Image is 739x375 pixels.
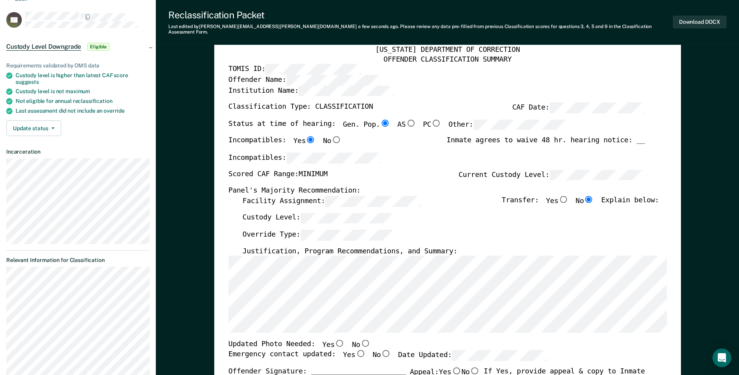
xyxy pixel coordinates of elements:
[228,46,667,55] div: [US_STATE] DEPARTMENT OF CORRECTION
[322,340,345,350] label: Yes
[228,340,370,350] div: Updated Photo Needed:
[305,136,316,143] input: Yes
[228,186,645,196] div: Panel's Majority Recommendation:
[265,64,361,74] input: TOMIS ID:
[406,119,416,126] input: AS
[431,119,441,126] input: PC
[381,350,391,357] input: No
[6,120,61,136] button: Update status
[398,350,547,361] label: Date Updated:
[293,136,316,147] label: Yes
[242,247,457,256] label: Justification, Program Recommendations, and Summary:
[325,196,420,206] input: Facility Assignment:
[549,102,645,113] input: CAF Date:
[242,196,420,206] label: Facility Assignment:
[300,230,396,240] input: Override Type:
[502,196,659,213] div: Transfer: Explain below:
[446,136,645,153] div: Inmate agrees to waive 48 hr. hearing notice: __
[228,119,569,136] div: Status at time of hearing:
[168,9,673,21] div: Reclassification Packet
[448,119,569,130] label: Other:
[104,108,125,114] span: override
[228,85,394,96] label: Institution Name:
[546,196,568,206] label: Yes
[87,43,109,51] span: Eligible
[298,85,394,96] input: Institution Name:
[16,98,150,104] div: Not eligible for annual
[16,79,39,85] span: suggests
[713,348,731,367] div: Open Intercom Messenger
[65,88,90,94] span: maximum
[673,16,727,28] button: Download DOCX
[352,340,370,350] label: No
[335,340,345,347] input: Yes
[451,367,461,374] input: Yes
[584,196,594,203] input: No
[549,170,645,180] input: Current Custody Level:
[6,257,150,264] dt: Relevant Information for Classification
[286,74,381,85] input: Offender Name:
[242,230,396,240] label: Override Type:
[228,102,373,113] label: Classification Type: CLASSIFICATION
[331,136,341,143] input: No
[558,196,568,203] input: Yes
[343,119,390,130] label: Gen. Pop.
[16,72,150,85] div: Custody level is higher than latest CAF score
[286,152,381,163] input: Incompatibles:
[300,212,396,223] input: Custody Level:
[168,24,673,35] div: Last edited by [PERSON_NAME][EMAIL_ADDRESS][PERSON_NAME][DOMAIN_NAME] . Please review any data pr...
[6,149,150,155] dt: Incarceration
[380,119,390,126] input: Gen. Pop.
[228,55,667,64] div: OFFENDER CLASSIFICATION SUMMARY
[469,367,480,374] input: No
[242,212,396,223] label: Custody Level:
[423,119,441,130] label: PC
[343,350,365,361] label: Yes
[73,98,113,104] span: reclassification
[358,24,398,29] span: a few seconds ago
[16,108,150,114] div: Last assessment did not include an
[575,196,594,206] label: No
[473,119,569,130] input: Other:
[16,88,150,95] div: Custody level is not
[228,136,341,153] div: Incompatibles:
[355,350,365,357] input: Yes
[360,340,370,347] input: No
[6,62,150,69] div: Requirements validated by OMS data
[228,64,361,74] label: TOMIS ID:
[397,119,416,130] label: AS
[512,102,645,113] label: CAF Date:
[228,74,382,85] label: Offender Name:
[323,136,341,147] label: No
[228,170,328,180] label: Scored CAF Range: MINIMUM
[228,350,547,367] div: Emergency contact updated:
[372,350,391,361] label: No
[228,152,382,163] label: Incompatibles:
[452,350,547,361] input: Date Updated:
[6,43,81,51] span: Custody Level Downgrade
[459,170,645,180] label: Current Custody Level:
